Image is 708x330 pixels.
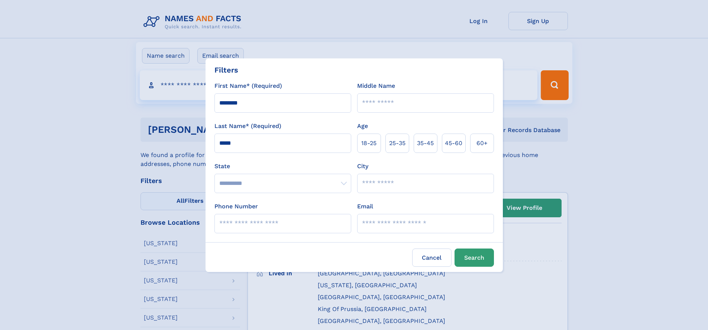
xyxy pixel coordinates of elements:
label: First Name* (Required) [214,81,282,90]
span: 45‑60 [445,139,462,148]
span: 35‑45 [417,139,434,148]
div: Filters [214,64,238,76]
label: State [214,162,351,171]
span: 18‑25 [361,139,376,148]
span: 25‑35 [389,139,405,148]
label: Phone Number [214,202,258,211]
label: Email [357,202,373,211]
label: Cancel [412,249,452,267]
label: Last Name* (Required) [214,122,281,131]
label: City [357,162,368,171]
label: Middle Name [357,81,395,90]
label: Age [357,122,368,131]
button: Search [455,249,494,267]
span: 60+ [476,139,488,148]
